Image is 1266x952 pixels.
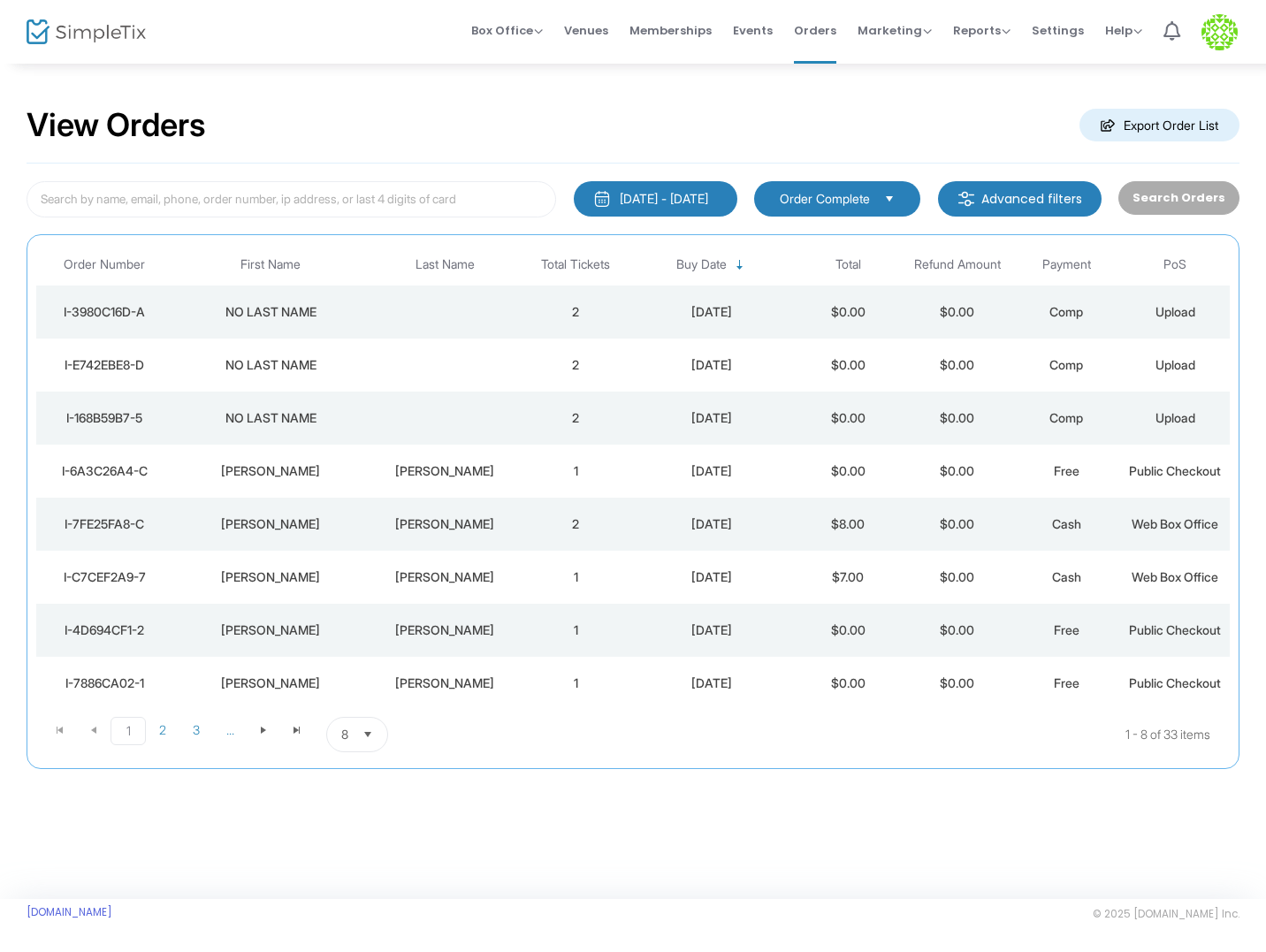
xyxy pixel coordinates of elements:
[1155,357,1195,372] span: Upload
[1079,109,1239,141] m-button: Export Order List
[1049,357,1083,372] span: Comp
[635,568,789,586] div: 9/9/2025
[1132,569,1218,584] span: Web Box Office
[635,515,789,533] div: 9/9/2025
[177,674,364,692] div: Ian
[629,8,712,53] span: Memberships
[1049,304,1083,319] span: Comp
[41,356,168,374] div: I-E742EBE8-D
[733,258,747,272] span: Sortable
[1054,622,1079,637] span: Free
[177,303,364,321] div: NO LAST NAME
[522,551,630,604] td: 1
[1155,304,1195,319] span: Upload
[64,257,145,272] span: Order Number
[903,445,1011,498] td: $0.00
[27,106,206,145] h2: View Orders
[373,462,517,480] div: Gutierrez
[635,303,789,321] div: 9/12/2025
[1155,410,1195,425] span: Upload
[620,190,708,208] div: [DATE] - [DATE]
[1129,463,1221,478] span: Public Checkout
[733,8,773,53] span: Events
[341,726,348,743] span: 8
[373,674,517,692] div: Whitney
[794,657,903,710] td: $0.00
[41,568,168,586] div: I-C7CEF2A9-7
[27,181,556,217] input: Search by name, email, phone, order number, ip address, or last 4 digits of card
[1093,907,1239,921] span: © 2025 [DOMAIN_NAME] Inc.
[373,621,517,639] div: whitney
[794,604,903,657] td: $0.00
[471,22,543,39] span: Box Office
[903,657,1011,710] td: $0.00
[635,621,789,639] div: 9/3/2025
[522,657,630,710] td: 1
[179,717,213,743] span: Page 3
[1032,8,1084,53] span: Settings
[177,621,364,639] div: ian
[564,717,1210,752] kendo-pager-info: 1 - 8 of 33 items
[416,257,475,272] span: Last Name
[256,723,271,737] span: Go to the next page
[240,257,301,272] span: First Name
[522,498,630,551] td: 2
[522,244,630,286] th: Total Tickets
[903,498,1011,551] td: $0.00
[903,286,1011,339] td: $0.00
[247,717,280,743] span: Go to the next page
[794,498,903,551] td: $8.00
[957,190,975,208] img: filter
[111,717,146,745] span: Page 1
[177,568,364,586] div: Ian
[290,723,304,737] span: Go to the last page
[1052,516,1081,531] span: Cash
[903,392,1011,445] td: $0.00
[903,244,1011,286] th: Refund Amount
[903,339,1011,392] td: $0.00
[794,286,903,339] td: $0.00
[146,717,179,743] span: Page 2
[794,244,903,286] th: Total
[635,356,789,374] div: 9/12/2025
[177,356,364,374] div: NO LAST NAME
[574,181,737,217] button: [DATE] - [DATE]
[36,244,1230,710] div: Data table
[27,905,112,919] a: [DOMAIN_NAME]
[635,462,789,480] div: 9/9/2025
[213,717,247,743] span: Page 4
[1132,516,1218,531] span: Web Box Office
[1105,22,1142,39] span: Help
[41,303,168,321] div: I-3980C16D-A
[564,8,608,53] span: Venues
[635,409,789,427] div: 9/11/2025
[953,22,1011,39] span: Reports
[938,181,1102,217] m-button: Advanced filters
[522,604,630,657] td: 1
[593,190,611,208] img: monthly
[903,551,1011,604] td: $0.00
[1163,257,1186,272] span: PoS
[177,515,364,533] div: Ian
[794,339,903,392] td: $0.00
[1052,569,1081,584] span: Cash
[1042,257,1091,272] span: Payment
[780,190,870,208] span: Order Complete
[877,189,902,209] button: Select
[355,718,380,751] button: Select
[373,515,517,533] div: Whitney
[794,445,903,498] td: $0.00
[41,621,168,639] div: I-4D694CF1-2
[903,604,1011,657] td: $0.00
[41,674,168,692] div: I-7886CA02-1
[41,515,168,533] div: I-7FE25FA8-C
[280,717,314,743] span: Go to the last page
[522,286,630,339] td: 2
[373,568,517,586] div: Whitney
[858,22,932,39] span: Marketing
[1054,675,1079,690] span: Free
[794,8,836,53] span: Orders
[177,462,364,480] div: Nicolas
[1049,410,1083,425] span: Comp
[177,409,364,427] div: NO LAST NAME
